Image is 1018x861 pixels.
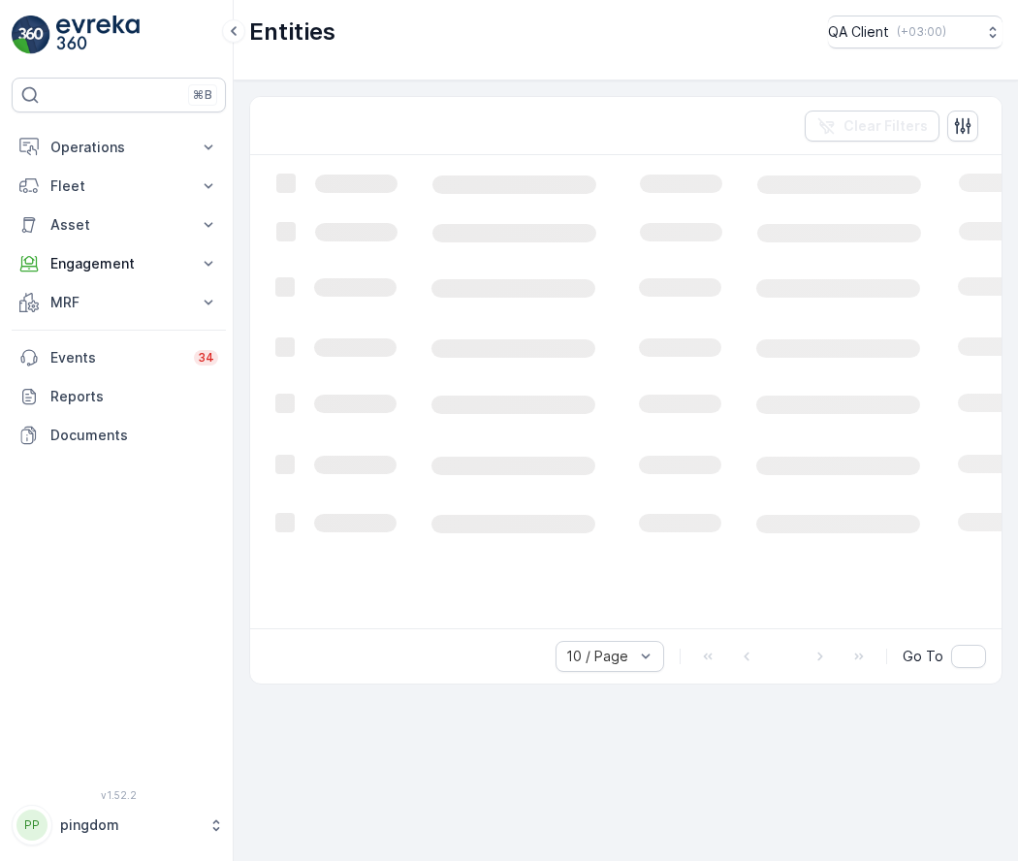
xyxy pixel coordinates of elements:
p: Reports [50,387,218,406]
button: MRF [12,283,226,322]
p: QA Client [828,22,889,42]
img: logo [12,16,50,54]
p: Events [50,348,182,367]
p: Entities [249,16,335,48]
p: Asset [50,215,187,235]
a: Events34 [12,338,226,377]
button: Engagement [12,244,226,283]
p: Fleet [50,176,187,196]
p: ( +03:00 ) [897,24,946,40]
button: QA Client(+03:00) [828,16,1002,48]
button: PPpingdom [12,805,226,845]
button: Clear Filters [805,111,939,142]
button: Operations [12,128,226,167]
p: Engagement [50,254,187,273]
p: MRF [50,293,187,312]
span: Go To [903,647,943,666]
p: 34 [198,350,214,366]
button: Fleet [12,167,226,206]
p: Documents [50,426,218,445]
p: pingdom [60,815,199,835]
span: v 1.52.2 [12,789,226,801]
p: Operations [50,138,187,157]
p: Clear Filters [843,116,928,136]
a: Documents [12,416,226,455]
a: Reports [12,377,226,416]
div: PP [16,810,48,841]
img: logo_light-DOdMpM7g.png [56,16,140,54]
p: ⌘B [193,87,212,103]
button: Asset [12,206,226,244]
